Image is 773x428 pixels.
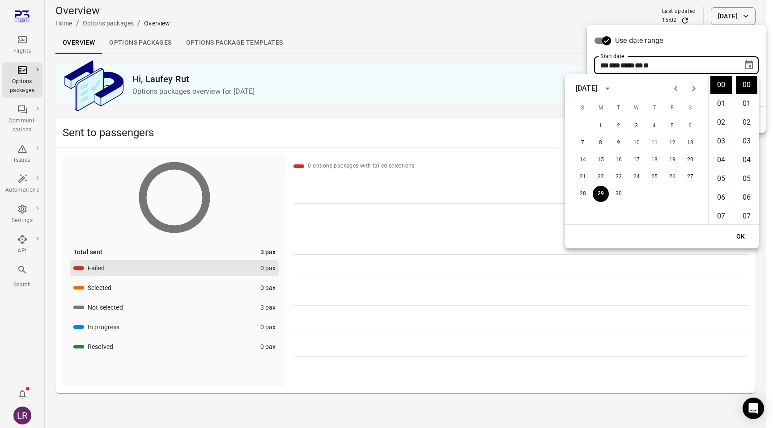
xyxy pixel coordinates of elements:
span: Day [600,62,609,69]
span: Minutes [643,62,649,69]
button: 20 [682,152,698,168]
li: 2 minutes [736,113,757,131]
button: 15 [593,152,609,168]
button: calendar view is open, switch to year view [600,81,615,96]
li: 2 hours [710,113,732,131]
span: Wednesday [629,99,645,117]
button: 30 [611,186,627,202]
li: 7 minutes [736,207,757,225]
button: 13 [682,135,698,151]
button: 28 [575,186,591,202]
button: 26 [664,169,680,185]
button: 5 [664,118,680,134]
button: 3 [629,118,645,134]
ul: Select minutes [734,74,759,224]
button: 19 [664,152,680,168]
span: Hours [635,62,643,69]
button: 24 [629,169,645,185]
button: 10 [629,135,645,151]
span: Year [620,62,635,69]
li: 7 hours [710,207,732,225]
button: Choose date, selected date is Sep 29, 2025 [740,56,758,74]
div: [DATE] [576,83,597,94]
button: 12 [664,135,680,151]
li: 5 hours [710,170,732,188]
div: Open Intercom Messenger [743,398,764,419]
button: OK [726,228,755,245]
button: 11 [646,135,663,151]
button: 8 [593,135,609,151]
span: Monday [593,99,609,117]
span: Friday [664,99,680,117]
li: 1 hours [710,95,732,113]
span: Saturday [682,99,698,117]
button: 29 [593,186,609,202]
button: 1 [593,118,609,134]
li: 4 minutes [736,151,757,169]
button: 25 [646,169,663,185]
li: 4 hours [710,151,732,169]
span: Sunday [575,99,591,117]
span: Tuesday [611,99,627,117]
li: 3 hours [710,132,732,150]
button: 18 [646,152,663,168]
li: 3 minutes [736,132,757,150]
label: Start date [600,52,624,60]
button: Previous month [667,80,685,97]
li: 0 minutes [736,76,757,94]
span: Use date range [615,35,663,46]
li: 6 minutes [736,189,757,206]
span: Month [609,62,620,69]
button: 2 [611,118,627,134]
button: 22 [593,169,609,185]
button: Next month [685,80,703,97]
button: 7 [575,135,591,151]
button: 16 [611,152,627,168]
button: 4 [646,118,663,134]
button: 21 [575,169,591,185]
span: Thursday [646,99,663,117]
button: 9 [611,135,627,151]
li: 5 minutes [736,170,757,188]
button: 6 [682,118,698,134]
button: 17 [629,152,645,168]
ul: Select hours [709,74,734,224]
button: 23 [611,169,627,185]
li: 1 minutes [736,95,757,113]
li: 0 hours [710,76,732,94]
button: 14 [575,152,591,168]
li: 6 hours [710,189,732,206]
button: 27 [682,169,698,185]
